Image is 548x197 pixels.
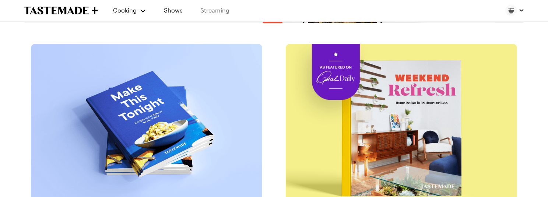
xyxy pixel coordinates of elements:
[113,1,146,19] button: Cooking
[113,7,137,14] span: Cooking
[24,6,98,15] a: To Tastemade Home Page
[505,4,524,16] button: Profile picture
[505,4,517,16] img: Profile picture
